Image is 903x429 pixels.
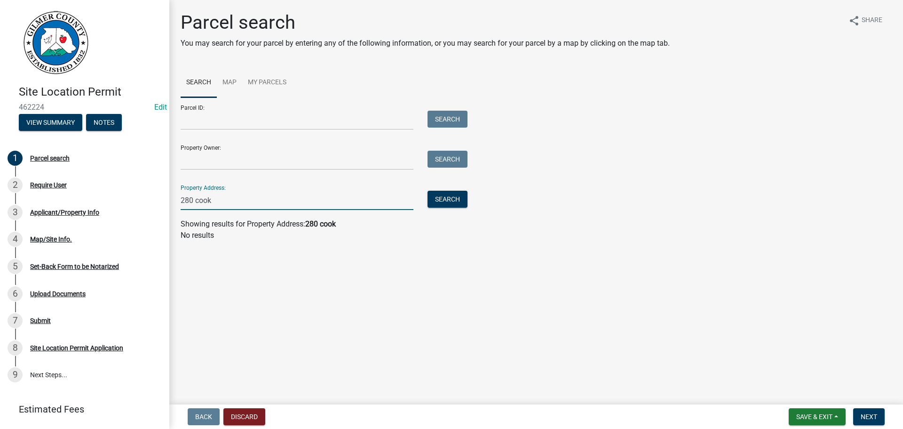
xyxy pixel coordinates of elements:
div: 1 [8,151,23,166]
button: Notes [86,114,122,131]
a: Estimated Fees [8,400,154,419]
div: Showing results for Property Address: [181,219,892,230]
div: Submit [30,317,51,324]
h4: Site Location Permit [19,85,162,99]
button: Search [428,151,467,168]
a: Search [181,68,217,98]
wm-modal-confirm: Summary [19,119,82,127]
div: 8 [8,340,23,356]
div: 3 [8,205,23,220]
div: 7 [8,313,23,328]
span: Save & Exit [796,413,832,421]
button: Search [428,191,467,208]
p: You may search for your parcel by entering any of the following information, or you may search fo... [181,38,670,49]
button: Next [853,408,885,425]
div: Site Location Permit Application [30,345,123,351]
span: Back [195,413,212,421]
a: Map [217,68,242,98]
button: Save & Exit [789,408,846,425]
div: 4 [8,232,23,247]
div: 9 [8,367,23,382]
div: Applicant/Property Info [30,209,99,216]
button: Back [188,408,220,425]
wm-modal-confirm: Edit Application Number [154,103,167,112]
span: 462224 [19,103,150,112]
div: Parcel search [30,155,70,162]
p: No results [181,230,892,241]
button: View Summary [19,114,82,131]
div: Require User [30,182,67,188]
div: 2 [8,178,23,193]
a: Edit [154,103,167,112]
div: 5 [8,259,23,274]
h1: Parcel search [181,11,670,34]
button: Discard [223,408,265,425]
strong: 280 cook [305,219,336,228]
img: Gilmer County, Georgia [19,10,89,75]
a: My Parcels [242,68,292,98]
div: 6 [8,286,23,301]
span: Next [861,413,877,421]
wm-modal-confirm: Notes [86,119,122,127]
div: Upload Documents [30,291,86,297]
button: Search [428,111,467,128]
i: share [848,15,860,26]
span: Share [862,15,882,26]
div: Map/Site Info. [30,236,72,243]
div: Set-Back Form to be Notarized [30,263,119,270]
button: shareShare [841,11,890,30]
